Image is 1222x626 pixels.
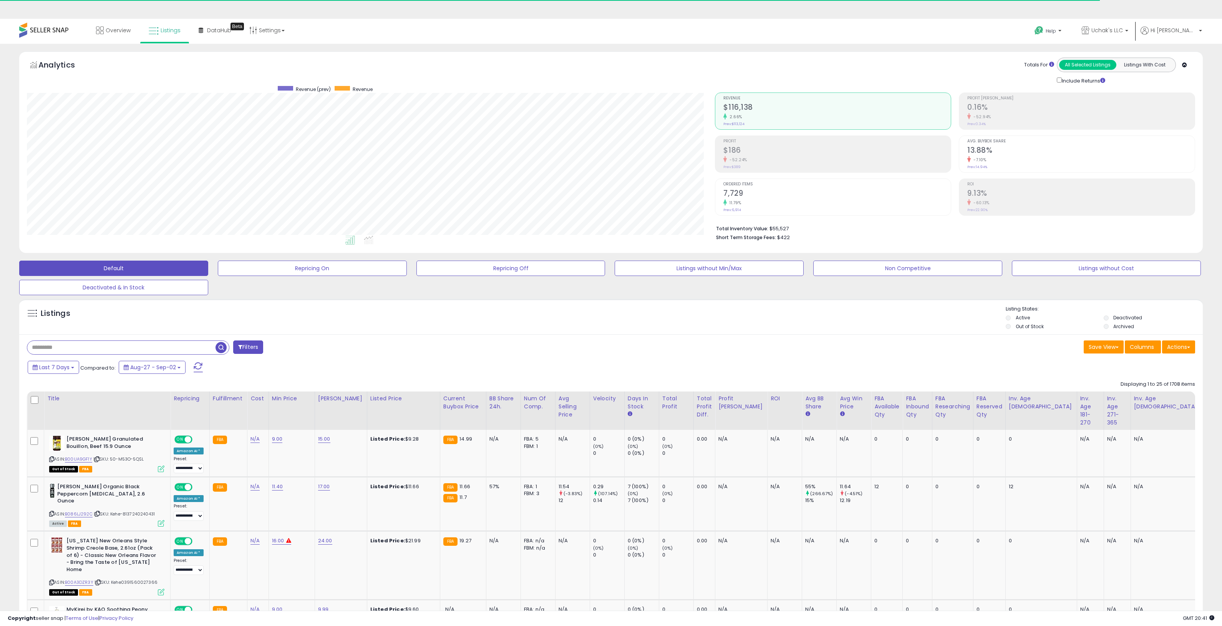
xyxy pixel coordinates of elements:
[1080,395,1101,427] div: Inv. Age 181-270
[370,483,434,490] div: $11.66
[906,537,926,544] div: 0
[615,261,804,276] button: Listings without Min/Max
[593,545,604,551] small: (0%)
[370,483,405,490] b: Listed Price:
[443,395,483,411] div: Current Buybox Price
[174,448,204,454] div: Amazon AI *
[272,606,283,613] a: 9.00
[143,19,186,42] a: Listings
[628,411,632,418] small: Days In Stock.
[49,483,55,499] img: 41kTD-gXe+L._SL40_.jpg
[250,483,260,491] a: N/A
[49,537,164,594] div: ASIN:
[813,261,1002,276] button: Non Competitive
[272,537,284,545] a: 16.00
[19,261,208,276] button: Default
[370,395,437,403] div: Listed Price
[718,606,761,613] div: N/A
[49,520,67,527] span: All listings currently available for purchase on Amazon
[723,96,951,101] span: Revenue
[65,511,93,517] a: B086LJ292C
[174,558,204,575] div: Preset:
[443,483,458,492] small: FBA
[805,411,810,418] small: Avg BB Share.
[1113,314,1142,321] label: Deactivated
[967,122,986,126] small: Prev: 0.34%
[66,537,160,575] b: [US_STATE] New Orleans Style Shrimp Creole Base, 2.61oz (Pack of 6) - Classic New Orleans Flavor ...
[65,579,93,586] a: B00A3DZR3Y
[49,589,78,596] span: All listings that are currently out of stock and unavailable for purchase on Amazon
[977,483,1000,490] div: 0
[213,436,227,444] small: FBA
[1006,306,1203,313] p: Listing States:
[49,483,164,526] div: ASIN:
[1009,537,1071,544] div: 0
[935,537,967,544] div: 0
[1116,60,1173,70] button: Listings With Cost
[662,395,690,411] div: Total Profit
[175,436,185,443] span: ON
[38,59,90,72] h5: Analytics
[716,234,776,241] b: Short Term Storage Fees:
[1183,614,1214,622] span: 2025-09-10 20:41 GMT
[628,443,638,449] small: (0%)
[662,483,693,490] div: 0
[723,165,741,169] small: Prev: $389
[718,537,761,544] div: N/A
[935,606,967,613] div: 0
[971,157,986,163] small: -7.10%
[244,19,290,42] a: Settings
[805,395,833,411] div: Avg BB Share
[723,189,951,199] h2: 7,729
[524,537,549,544] div: FBA: n/a
[628,537,659,544] div: 0 (0%)
[445,606,454,613] span: N/A
[1107,537,1125,544] div: N/A
[489,395,517,411] div: BB Share 24h.
[49,436,164,471] div: ASIN:
[805,606,831,613] div: N/A
[718,436,761,443] div: N/A
[697,483,709,490] div: 0.00
[524,395,552,411] div: Num of Comp.
[524,545,549,552] div: FBM: n/a
[193,19,237,42] a: DataHub
[840,483,871,490] div: 11.64
[191,436,204,443] span: OFF
[593,395,621,403] div: Velocity
[697,537,709,544] div: 0.00
[977,395,1002,419] div: FBA Reserved Qty
[1016,323,1044,330] label: Out of Stock
[840,537,865,544] div: N/A
[459,435,472,443] span: 14.99
[250,606,260,613] a: N/A
[1009,483,1071,490] div: 12
[840,497,871,504] div: 12.19
[416,261,605,276] button: Repricing Off
[1134,395,1211,411] div: Inv. Age [DEMOGRAPHIC_DATA]-180
[47,395,167,403] div: Title
[559,395,587,419] div: Avg Selling Price
[723,103,951,113] h2: $116,138
[771,483,796,490] div: N/A
[296,86,331,92] span: Revenue (prev)
[459,537,471,544] span: 19.27
[662,436,693,443] div: 0
[524,436,549,443] div: FBA: 5
[662,545,673,551] small: (0%)
[489,606,515,613] div: N/A
[250,537,260,545] a: N/A
[564,491,582,497] small: (-3.83%)
[559,537,584,544] div: N/A
[777,234,790,241] span: $422
[95,579,158,585] span: | SKU: Kehe0391560027366
[370,606,434,613] div: $9.60
[66,436,160,452] b: [PERSON_NAME] Granulated Bouillon, Beef 15.9 Ounce
[723,182,951,187] span: Ordered Items
[353,86,373,92] span: Revenue
[628,450,659,457] div: 0 (0%)
[971,200,990,206] small: -60.13%
[1046,28,1056,34] span: Help
[662,443,673,449] small: (0%)
[874,395,899,419] div: FBA Available Qty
